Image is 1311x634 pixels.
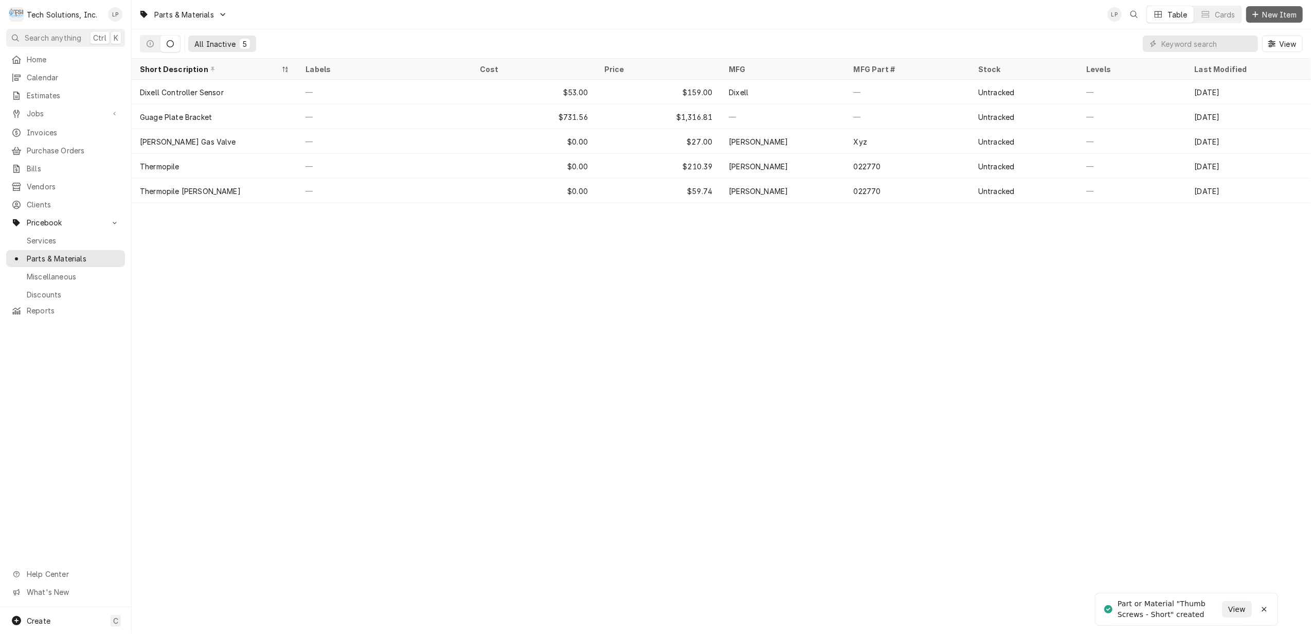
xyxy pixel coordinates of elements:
[1078,104,1186,129] div: —
[27,569,119,579] span: Help Center
[1187,129,1311,154] div: [DATE]
[9,7,24,22] div: Tech Solutions, Inc.'s Avatar
[1161,36,1253,52] input: Keyword search
[472,154,596,179] div: $0.00
[27,127,120,138] span: Invoices
[6,142,125,159] a: Purchase Orders
[1261,9,1299,20] span: New Item
[6,105,125,122] a: Go to Jobs
[978,112,1014,122] div: Untracked
[854,64,960,75] div: MFG Part #
[113,615,118,626] span: C
[306,64,463,75] div: Labels
[297,129,471,154] div: —
[472,179,596,203] div: $0.00
[978,64,1068,75] div: Stock
[6,124,125,141] a: Invoices
[27,617,50,625] span: Create
[1107,7,1122,22] div: LP
[297,179,471,203] div: —
[6,232,125,249] a: Services
[140,87,224,98] div: Dixell Controller Sensor
[140,186,241,197] div: Thermopile [PERSON_NAME]
[978,136,1014,147] div: Untracked
[108,7,122,22] div: LP
[1107,7,1122,22] div: Lisa Paschal's Avatar
[854,186,881,197] div: 022770
[27,289,120,300] span: Discounts
[1215,9,1235,20] div: Cards
[1086,64,1176,75] div: Levels
[6,566,125,583] a: Go to Help Center
[729,87,748,98] div: Dixell
[1262,36,1303,52] button: View
[596,179,721,203] div: $59.74
[6,250,125,267] a: Parts & Materials
[6,286,125,303] a: Discounts
[978,161,1014,172] div: Untracked
[9,7,24,22] div: T
[1226,604,1248,615] span: View
[1187,179,1311,203] div: [DATE]
[93,32,106,43] span: Ctrl
[1168,9,1188,20] div: Table
[1277,39,1298,49] span: View
[978,186,1014,197] div: Untracked
[27,163,120,174] span: Bills
[6,196,125,213] a: Clients
[25,32,81,43] span: Search anything
[1126,6,1142,23] button: Open search
[297,104,471,129] div: —
[729,136,788,147] div: [PERSON_NAME]
[472,129,596,154] div: $0.00
[978,87,1014,98] div: Untracked
[472,80,596,104] div: $53.00
[480,64,586,75] div: Cost
[1187,80,1311,104] div: [DATE]
[604,64,710,75] div: Price
[1078,80,1186,104] div: —
[6,51,125,68] a: Home
[6,29,125,47] button: Search anythingCtrlK
[27,217,104,228] span: Pricebook
[596,129,721,154] div: $27.00
[846,104,970,129] div: —
[242,39,248,49] div: 5
[27,54,120,65] span: Home
[1246,6,1303,23] button: New Item
[6,69,125,86] a: Calendar
[721,104,845,129] div: —
[596,80,721,104] div: $159.00
[6,302,125,319] a: Reports
[729,64,835,75] div: MFG
[846,80,970,104] div: —
[6,178,125,195] a: Vendors
[472,104,596,129] div: $731.56
[140,112,212,122] div: Guage Plate Bracket
[140,64,279,75] div: Short Description
[194,39,236,49] div: All Inactive
[6,268,125,285] a: Miscellaneous
[27,145,120,156] span: Purchase Orders
[27,305,120,316] span: Reports
[1187,154,1311,179] div: [DATE]
[27,90,120,101] span: Estimates
[297,80,471,104] div: —
[297,154,471,179] div: —
[596,154,721,179] div: $210.39
[27,72,120,83] span: Calendar
[140,136,236,147] div: [PERSON_NAME] Gas Valve
[729,186,788,197] div: [PERSON_NAME]
[1195,64,1301,75] div: Last Modified
[1078,129,1186,154] div: —
[27,9,97,20] div: Tech Solutions, Inc.
[27,253,120,264] span: Parts & Materials
[27,271,120,282] span: Miscellaneous
[27,587,119,597] span: What's New
[729,161,788,172] div: [PERSON_NAME]
[27,235,120,246] span: Services
[6,160,125,177] a: Bills
[854,136,867,147] div: Xyz
[27,181,120,192] span: Vendors
[135,6,231,23] a: Go to Parts & Materials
